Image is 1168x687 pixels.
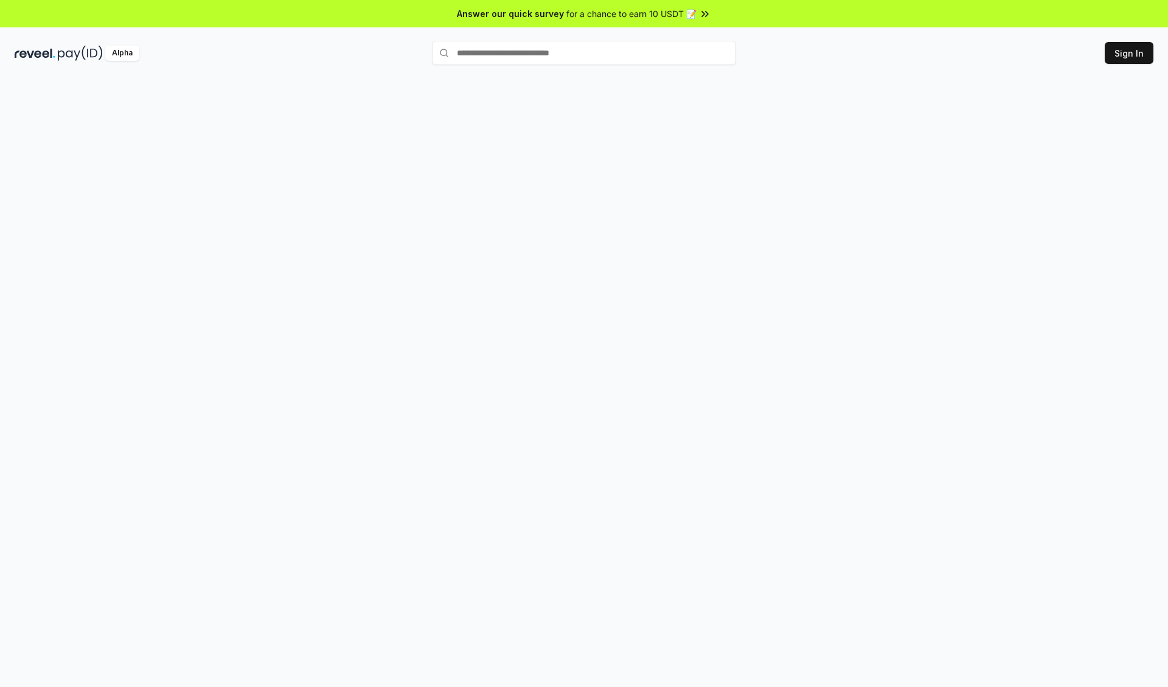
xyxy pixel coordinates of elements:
span: Answer our quick survey [457,7,564,20]
img: reveel_dark [15,46,55,61]
button: Sign In [1105,42,1153,64]
div: Alpha [105,46,139,61]
span: for a chance to earn 10 USDT 📝 [566,7,697,20]
img: pay_id [58,46,103,61]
